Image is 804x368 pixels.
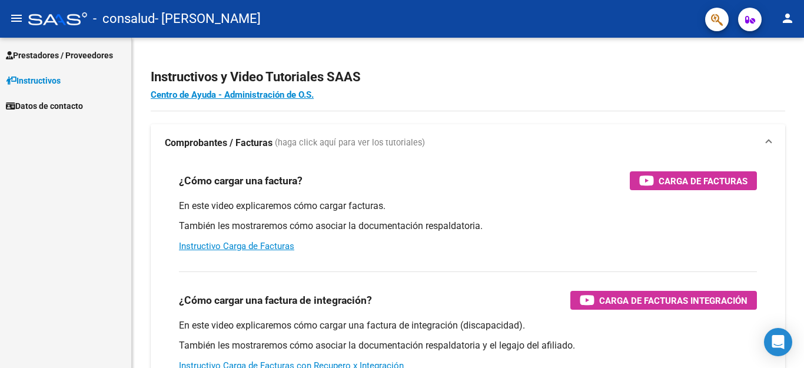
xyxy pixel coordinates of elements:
mat-icon: menu [9,11,24,25]
span: Instructivos [6,74,61,87]
span: Prestadores / Proveedores [6,49,113,62]
p: También les mostraremos cómo asociar la documentación respaldatoria y el legajo del afiliado. [179,339,757,352]
mat-expansion-panel-header: Comprobantes / Facturas (haga click aquí para ver los tutoriales) [151,124,785,162]
strong: Comprobantes / Facturas [165,137,273,150]
span: - consalud [93,6,155,32]
mat-icon: person [780,11,795,25]
p: También les mostraremos cómo asociar la documentación respaldatoria. [179,220,757,233]
a: Centro de Ayuda - Administración de O.S. [151,89,314,100]
h3: ¿Cómo cargar una factura de integración? [179,292,372,309]
span: - [PERSON_NAME] [155,6,261,32]
div: Open Intercom Messenger [764,328,792,356]
button: Carga de Facturas Integración [570,291,757,310]
span: Carga de Facturas Integración [599,293,747,308]
button: Carga de Facturas [630,171,757,190]
span: Carga de Facturas [659,174,747,188]
p: En este video explicaremos cómo cargar una factura de integración (discapacidad). [179,319,757,332]
a: Instructivo Carga de Facturas [179,241,294,251]
h3: ¿Cómo cargar una factura? [179,173,303,189]
h2: Instructivos y Video Tutoriales SAAS [151,66,785,88]
span: (haga click aquí para ver los tutoriales) [275,137,425,150]
span: Datos de contacto [6,100,83,112]
p: En este video explicaremos cómo cargar facturas. [179,200,757,213]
